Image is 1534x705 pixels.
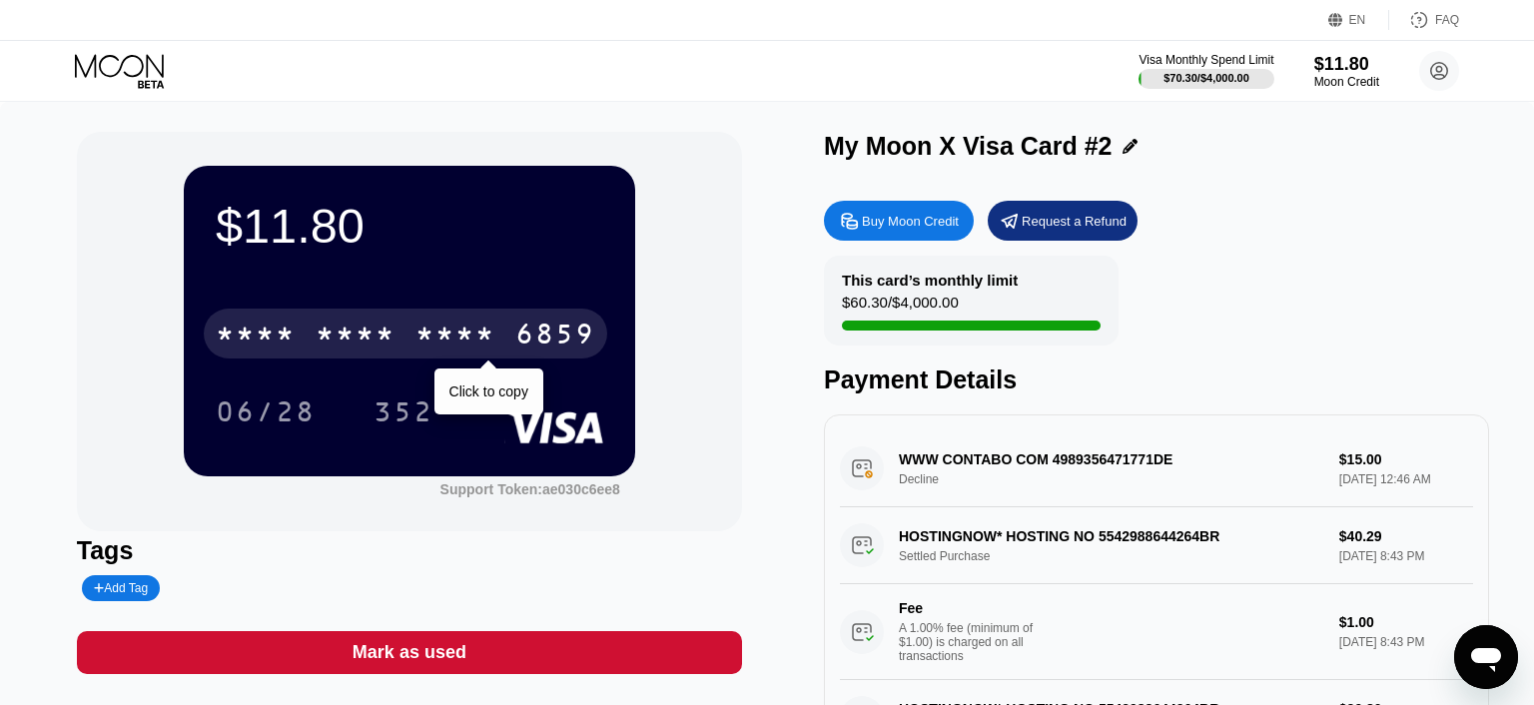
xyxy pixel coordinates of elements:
div: 06/28 [216,398,316,430]
div: Request a Refund [1022,213,1127,230]
iframe: Button to launch messaging window [1454,625,1518,689]
div: Support Token: ae030c6ee8 [440,481,620,497]
div: EN [1349,13,1366,27]
div: $11.80 [216,198,603,254]
div: Visa Monthly Spend Limit [1139,53,1273,67]
div: $1.00 [1339,614,1473,630]
div: Fee [899,600,1039,616]
div: 6859 [515,321,595,352]
div: Buy Moon Credit [824,201,974,241]
div: This card’s monthly limit [842,272,1018,289]
div: Request a Refund [988,201,1138,241]
div: Support Token:ae030c6ee8 [440,481,620,497]
div: $70.30 / $4,000.00 [1163,72,1249,84]
div: Mark as used [353,641,466,664]
div: Tags [77,536,742,565]
div: My Moon X Visa Card #2 [824,132,1113,161]
div: Moon Credit [1314,75,1379,89]
div: Add Tag [94,581,148,595]
div: 06/28 [201,386,331,436]
div: 352 [359,386,448,436]
div: Buy Moon Credit [862,213,959,230]
div: [DATE] 8:43 PM [1339,635,1473,649]
div: A 1.00% fee (minimum of $1.00) is charged on all transactions [899,621,1049,663]
div: Add Tag [82,575,160,601]
div: Click to copy [449,383,528,399]
div: Payment Details [824,365,1489,394]
div: Mark as used [77,631,742,674]
div: $60.30 / $4,000.00 [842,294,959,321]
div: FAQ [1435,13,1459,27]
div: FeeA 1.00% fee (minimum of $1.00) is charged on all transactions$1.00[DATE] 8:43 PM [840,584,1473,680]
div: 352 [374,398,433,430]
div: Visa Monthly Spend Limit$70.30/$4,000.00 [1139,53,1273,89]
div: $11.80Moon Credit [1314,54,1379,89]
div: EN [1328,10,1389,30]
div: $11.80 [1314,54,1379,75]
div: FAQ [1389,10,1459,30]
